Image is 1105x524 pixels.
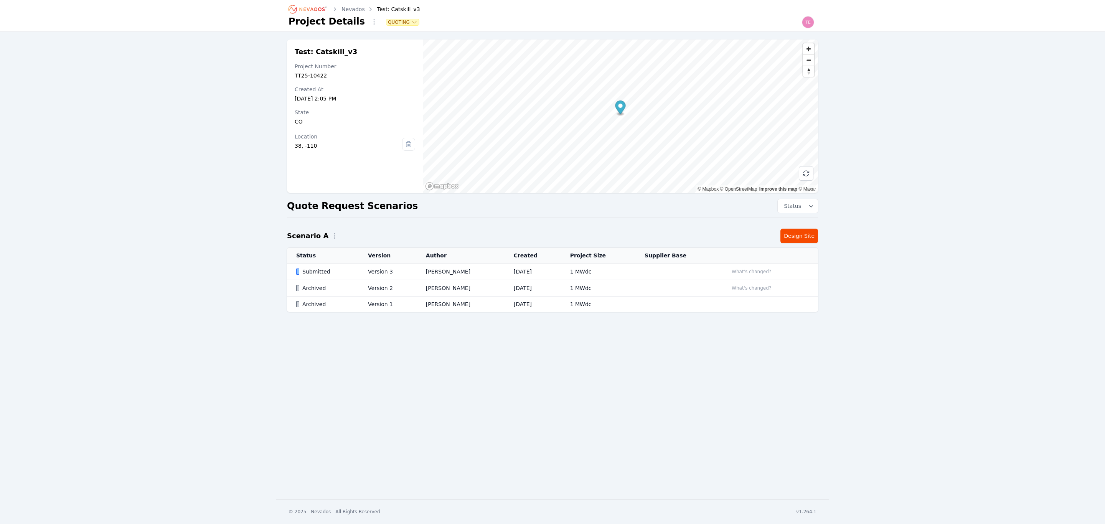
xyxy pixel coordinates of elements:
[778,199,818,213] button: Status
[287,200,418,212] h2: Quote Request Scenarios
[635,248,719,264] th: Supplier Base
[728,284,775,292] button: What's changed?
[505,248,561,264] th: Created
[386,19,419,25] button: Quoting
[781,202,801,210] span: Status
[295,47,415,56] h2: Test: Catskill_v3
[296,300,355,308] div: Archived
[423,40,818,193] canvas: Map
[728,267,775,276] button: What's changed?
[417,264,505,280] td: [PERSON_NAME]
[295,72,415,79] div: TT25-10422
[359,280,417,297] td: Version 2
[289,15,365,28] h1: Project Details
[287,264,818,280] tr: SubmittedVersion 3[PERSON_NAME][DATE]1 MWdcWhat's changed?
[505,264,561,280] td: [DATE]
[780,229,818,243] a: Design Site
[287,280,818,297] tr: ArchivedVersion 2[PERSON_NAME][DATE]1 MWdcWhat's changed?
[359,297,417,312] td: Version 1
[289,3,420,15] nav: Breadcrumb
[561,264,635,280] td: 1 MWdc
[341,5,365,13] a: Nevados
[295,63,415,70] div: Project Number
[803,43,814,54] button: Zoom in
[295,86,415,93] div: Created At
[615,101,625,116] div: Map marker
[359,264,417,280] td: Version 3
[561,248,635,264] th: Project Size
[803,66,814,77] button: Reset bearing to north
[505,297,561,312] td: [DATE]
[295,109,415,116] div: State
[505,280,561,297] td: [DATE]
[296,268,355,275] div: Submitted
[417,297,505,312] td: [PERSON_NAME]
[295,133,402,140] div: Location
[295,142,402,150] div: 38, -110
[425,182,459,191] a: Mapbox homepage
[561,280,635,297] td: 1 MWdc
[296,284,355,292] div: Archived
[798,186,816,192] a: Maxar
[289,509,380,515] div: © 2025 - Nevados - All Rights Reserved
[287,248,359,264] th: Status
[295,118,415,125] div: CO
[417,280,505,297] td: [PERSON_NAME]
[561,297,635,312] td: 1 MWdc
[366,5,420,13] div: Test: Catskill_v3
[796,509,816,515] div: v1.264.1
[287,297,818,312] tr: ArchivedVersion 1[PERSON_NAME][DATE]1 MWdc
[802,16,814,28] img: Ted Elliott
[287,231,328,241] h2: Scenario A
[295,95,415,102] div: [DATE] 2:05 PM
[359,248,417,264] th: Version
[417,248,505,264] th: Author
[803,54,814,66] button: Zoom out
[720,186,757,192] a: OpenStreetMap
[698,186,719,192] a: Mapbox
[759,186,797,192] a: Improve this map
[803,55,814,66] span: Zoom out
